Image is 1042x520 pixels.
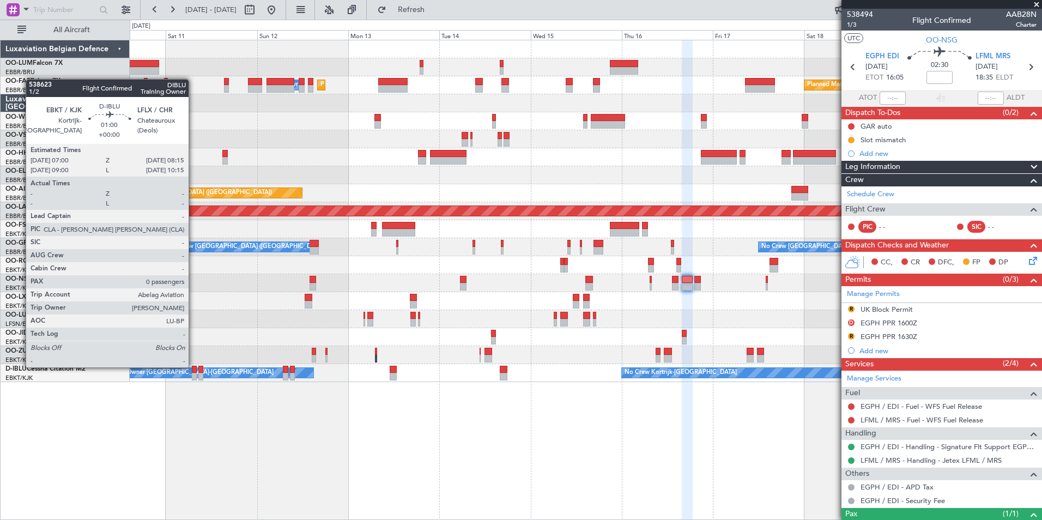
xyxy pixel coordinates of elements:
span: OO-AIE [5,186,29,192]
span: Refresh [389,6,434,14]
a: OO-GPEFalcon 900EX EASy II [5,240,96,246]
div: - - [988,222,1013,232]
span: Leg Information [845,161,900,173]
a: OO-LAHFalcon 7X [5,204,62,210]
span: [DATE] - [DATE] [185,5,237,15]
span: 16:05 [886,72,904,83]
span: OO-HHO [5,150,34,156]
a: EBKT/KJK [5,338,33,346]
a: EBKT/KJK [5,230,33,238]
span: OO-WLP [5,114,32,120]
a: EGPH / EDI - Handling - Signature Flt Support EGPH / EDI [861,442,1037,451]
span: All Aircraft [28,26,115,34]
span: Permits [845,274,871,286]
span: 538494 [847,9,873,20]
div: Add new [859,149,1037,158]
span: Services [845,358,874,371]
div: Wed 15 [531,30,622,40]
div: UK Block Permit [861,305,913,314]
a: OO-NSGCessna Citation CJ4 [5,276,93,282]
a: EGPH / EDI - Security Fee [861,496,945,505]
span: OO-LUM [5,60,33,66]
div: Sat 11 [166,30,257,40]
div: Sun 12 [257,30,348,40]
span: DP [998,257,1008,268]
a: EBKT/KJK [5,284,33,292]
div: EGPH PPR 1630Z [861,332,917,341]
span: OO-LUX [5,312,31,318]
span: 18:35 [976,72,993,83]
span: OO-FSX [5,222,31,228]
span: OO-ROK [5,258,33,264]
span: 02:30 [931,60,948,71]
div: No Crew [GEOGRAPHIC_DATA] ([GEOGRAPHIC_DATA] National) [168,239,351,255]
a: D-IBLUCessna Citation M2 [5,366,86,372]
span: DFC, [938,257,954,268]
a: OO-VSFFalcon 8X [5,132,60,138]
a: EBBR/BRU [5,140,35,148]
span: [DATE] [976,62,998,72]
a: EBKT/KJK [5,356,33,364]
span: [DATE] [865,62,888,72]
div: Flight Confirmed [912,15,971,26]
span: OO-FAE [5,78,31,84]
span: (0/3) [1003,274,1019,285]
button: D [848,319,855,326]
span: OO-GPE [5,240,31,246]
span: ETOT [865,72,883,83]
span: OO-ELK [5,168,30,174]
a: OO-AIEFalcon 7X [5,186,59,192]
a: LFSN/ENC [5,320,35,328]
span: OO-VSF [5,132,31,138]
div: GAR auto [861,122,892,131]
a: EGPH / EDI - APD Tax [861,482,934,492]
a: LFML / MRS - Fuel - WFS Fuel Release [861,415,983,425]
a: EBBR/BRU [5,86,35,94]
a: OO-FAEFalcon 7X [5,78,60,84]
button: R [848,306,855,312]
span: OO-JID [5,330,28,336]
a: Manage Services [847,373,901,384]
a: EBBR/BRU [5,176,35,184]
a: OO-FSXFalcon 7X [5,222,60,228]
span: OO-LAH [5,204,32,210]
span: EGPH EDI [865,51,899,62]
span: ATOT [859,93,877,104]
a: OO-ROKCessna Citation CJ4 [5,258,93,264]
div: Sat 18 [804,30,895,40]
span: Dispatch Checks and Weather [845,239,949,252]
a: OO-LUXCessna Citation CJ4 [5,312,92,318]
a: EBBR/BRU [5,212,35,220]
span: 1/3 [847,20,873,29]
a: OO-LXACessna Citation CJ4 [5,294,92,300]
a: EBBR/BRU [5,68,35,76]
a: EBBR/BRU [5,122,35,130]
a: EBBR/BRU [5,194,35,202]
span: ALDT [1007,93,1025,104]
span: (1/1) [1003,508,1019,519]
span: ELDT [996,72,1013,83]
div: No Crew [GEOGRAPHIC_DATA] ([GEOGRAPHIC_DATA] National) [761,239,944,255]
a: OO-ZUNCessna Citation CJ4 [5,348,93,354]
a: EGPH / EDI - Fuel - WFS Fuel Release [861,402,982,411]
div: Fri 17 [713,30,804,40]
span: Charter [1006,20,1037,29]
div: Thu 16 [622,30,713,40]
span: LFML MRS [976,51,1010,62]
a: Schedule Crew [847,189,894,200]
button: All Aircraft [12,21,118,39]
span: D-IBLU [5,366,27,372]
div: PIC [858,221,876,233]
span: CR [911,257,920,268]
div: Planned Maint [GEOGRAPHIC_DATA] ([GEOGRAPHIC_DATA] National) [807,77,1004,93]
span: Handling [845,427,876,440]
input: --:-- [880,92,906,105]
a: OO-WLPGlobal 5500 [5,114,69,120]
div: Tue 14 [439,30,530,40]
a: EBKT/KJK [5,302,33,310]
div: Add new [859,346,1037,355]
a: EBBR/BRU [5,248,35,256]
div: SIC [967,221,985,233]
div: Planned Maint [GEOGRAPHIC_DATA] ([GEOGRAPHIC_DATA]) [100,185,272,201]
span: Crew [845,174,864,186]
